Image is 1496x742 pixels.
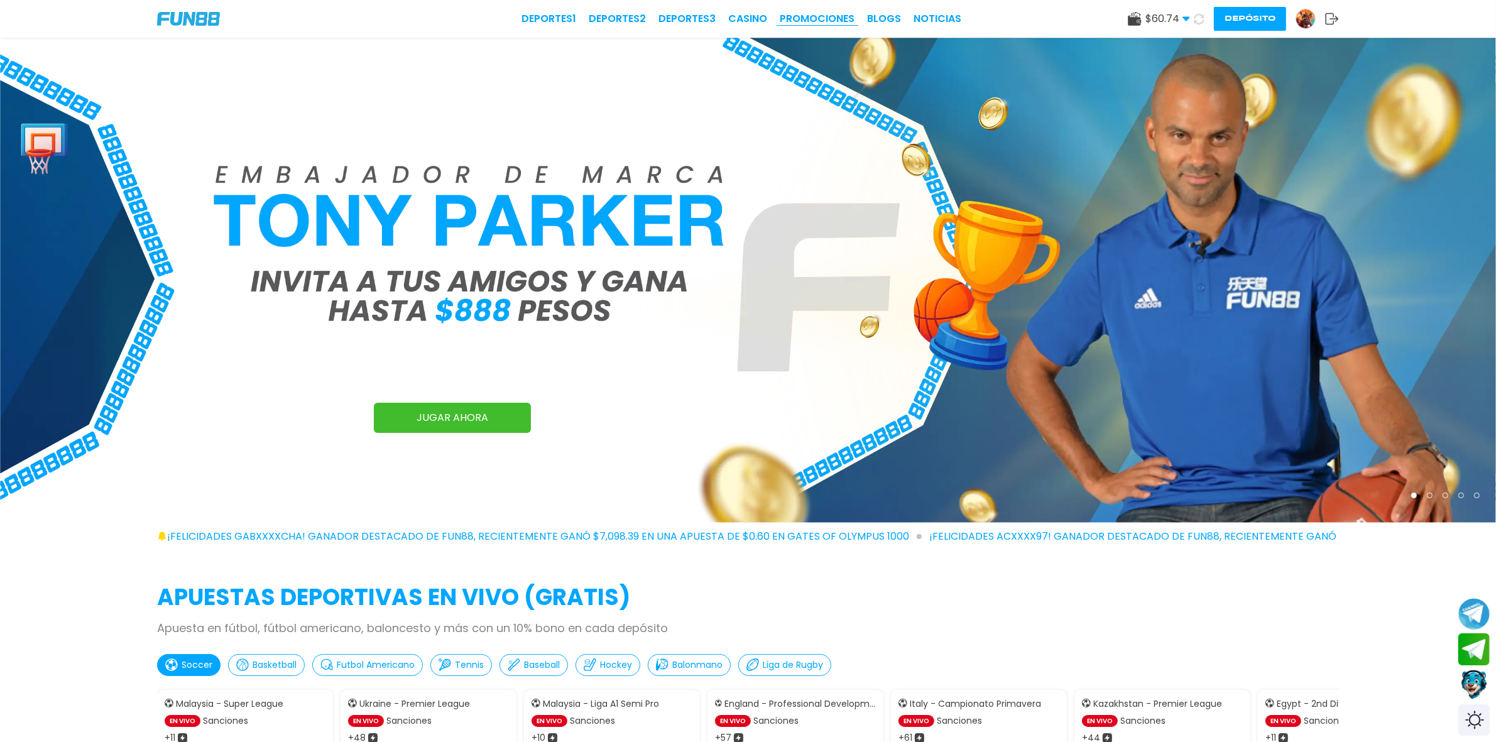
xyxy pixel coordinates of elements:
button: Futbol Americano [312,654,423,676]
p: Baseball [524,658,560,672]
p: Basketball [253,658,297,672]
a: Promociones [780,11,855,26]
p: EN VIVO [165,715,200,727]
p: Hockey [600,658,632,672]
p: Sanciones [937,714,982,728]
p: Liga de Rugby [763,658,823,672]
p: Malaysia - Liga A1 Semi Pro [543,697,659,711]
h2: APUESTAS DEPORTIVAS EN VIVO (gratis) [157,581,1339,614]
button: Tennis [430,654,492,676]
p: Sanciones [1304,714,1349,728]
p: Sanciones [203,714,248,728]
a: CASINO [729,11,768,26]
p: EN VIVO [898,715,934,727]
p: Balonmano [672,658,723,672]
p: EN VIVO [348,715,384,727]
button: Liga de Rugby [738,654,831,676]
img: Avatar [1296,9,1315,28]
button: Join telegram [1458,633,1490,666]
p: Italy - Campionato Primavera [910,697,1041,711]
p: Sanciones [570,714,615,728]
button: Soccer [157,654,221,676]
p: Kazakhstan - Premier League [1093,697,1222,711]
span: ¡FELICIDADES gabxxxxcha! GANADOR DESTACADO DE FUN88, RECIENTEMENTE GANÓ $7,098.39 EN UNA APUESTA ... [167,529,922,544]
a: Deportes3 [659,11,716,26]
p: EN VIVO [715,715,751,727]
button: Contact customer service [1458,668,1490,701]
button: Depósito [1214,7,1286,31]
button: Basketball [228,654,305,676]
button: Balonmano [648,654,731,676]
p: EN VIVO [1265,715,1301,727]
p: EN VIVO [532,715,567,727]
p: England - Professional Development League [724,697,876,711]
button: Hockey [576,654,640,676]
button: Join telegram channel [1458,597,1490,630]
a: NOTICIAS [914,11,962,26]
a: Deportes1 [522,11,577,26]
p: Sanciones [1120,714,1166,728]
p: Soccer [182,658,212,672]
a: Deportes2 [589,11,647,26]
p: Egypt - 2nd Division [1277,697,1363,711]
a: JUGAR AHORA [374,403,531,433]
a: Avatar [1296,9,1325,29]
p: Malaysia - Super League [176,697,283,711]
button: Baseball [500,654,568,676]
p: Apuesta en fútbol, fútbol americano, baloncesto y más con un 10% bono en cada depósito [157,619,1339,636]
p: EN VIVO [1082,715,1118,727]
div: Switch theme [1458,704,1490,736]
p: Ukraine - Premier League [359,697,470,711]
a: BLOGS [868,11,902,26]
p: Sanciones [386,714,432,728]
p: Sanciones [753,714,799,728]
img: Company Logo [157,12,220,26]
p: Futbol Americano [337,658,415,672]
span: $ 60.74 [1145,11,1190,26]
p: Tennis [455,658,484,672]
